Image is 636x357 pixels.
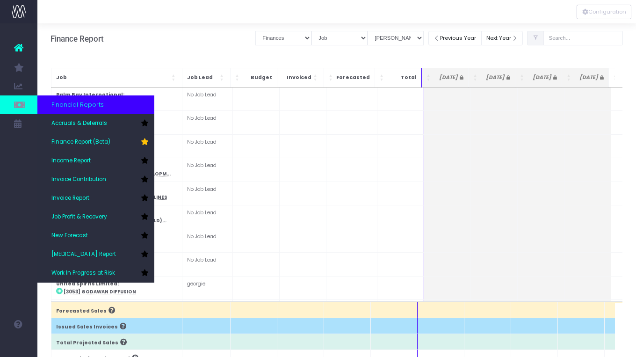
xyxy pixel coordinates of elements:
[574,74,604,81] span: [DATE]
[235,73,241,82] span: Budget: Activate to sort
[51,138,110,146] span: Finance Report (Beta)
[182,158,232,182] td: No Job Lead
[182,182,232,205] td: No Job Lead
[428,31,482,45] button: Previous Year
[56,91,123,98] strong: Palm Bay International
[172,73,177,82] span: Job: Activate to sort
[481,31,523,45] button: Next Year
[380,73,385,82] span: Total: Activate to sort
[182,253,232,276] td: No Job Lead
[543,31,623,45] input: Search...
[220,73,225,82] span: Job Lead: Activate to sort
[182,134,232,158] td: No Job Lead
[313,73,319,82] span: Invoiced: Activate to sort
[182,205,232,229] td: No Job Lead
[56,74,170,81] span: Job
[182,276,232,299] td: georgie
[577,5,631,19] div: Vertical button group
[182,300,232,331] td: georgie
[51,34,104,44] h3: Finance Report
[37,152,154,170] a: Income Report
[51,250,116,259] span: [MEDICAL_DATA] Report
[473,73,479,82] span: May 25 <i class="fa fa-lock"></i>: Activate to sort
[387,74,417,81] span: Total
[37,114,154,133] a: Accruals & Deferrals
[187,74,218,81] span: Job Lead
[481,74,510,81] span: [DATE]
[243,74,272,81] span: Budget
[182,229,232,252] td: No Job Lead
[182,87,232,111] td: No Job Lead
[51,269,115,277] span: Work In Progress at Risk
[37,245,154,264] a: [MEDICAL_DATA] Report
[51,87,182,111] td: :
[56,339,118,347] span: Total Projected Sales
[577,5,631,19] button: Configuration
[51,100,104,109] span: Financial Reports
[528,74,557,81] span: [DATE]
[51,119,107,128] span: Accruals & Deferrals
[37,189,154,208] a: Invoice Report
[336,74,370,81] span: Forecasted
[182,111,232,134] td: No Job Lead
[426,73,432,82] span: Apr 25 <i class="fa fa-lock"></i>: Activate to sort
[56,280,117,287] strong: United Spirits Limited
[37,264,154,283] a: Work In Progress at Risk
[37,226,154,245] a: New Forecast
[51,175,106,184] span: Invoice Contribution
[614,73,619,82] span: Aug 25: Activate to sort
[56,307,107,315] span: Forecasted Sales
[567,73,572,82] span: Jul 25 <i class="fa fa-lock"></i>: Activate to sort
[64,289,136,295] abbr: [3053] Godawan Diffusion
[51,213,107,221] span: Job Profit & Recovery
[37,170,154,189] a: Invoice Contribution
[51,276,182,299] td: :
[520,73,526,82] span: Jun 25 <i class="fa fa-lock"></i>: Activate to sort
[282,74,311,81] span: Invoiced
[51,157,91,165] span: Income Report
[56,323,118,331] span: Issued Sales Invoices
[37,208,154,226] a: Job Profit & Recovery
[51,300,182,331] td: :
[329,73,334,82] span: Forecasted: Activate to sort
[51,232,88,240] span: New Forecast
[12,338,26,352] img: images/default_profile_image.png
[434,74,463,81] span: [DATE]
[37,133,154,152] a: Finance Report (Beta)
[51,194,89,203] span: Invoice Report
